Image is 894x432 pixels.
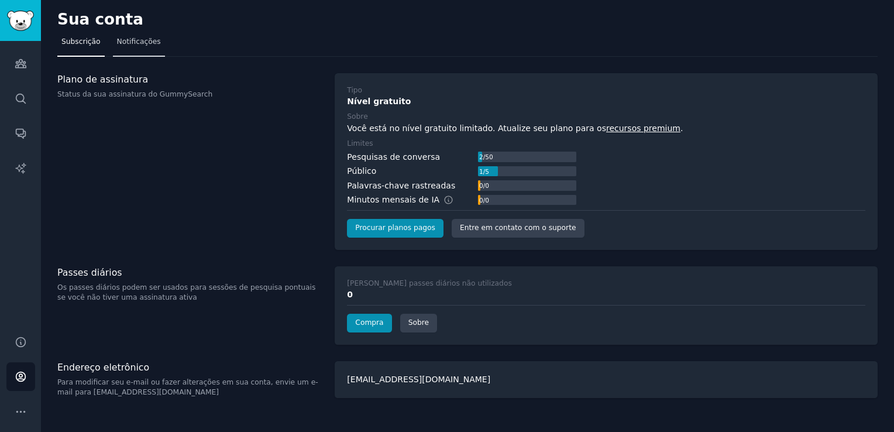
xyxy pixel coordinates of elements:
[57,11,143,29] h2: Sua conta
[57,283,322,303] p: Os passes diários podem ser usados para sessões de pesquisa pontuais se você não tiver uma assina...
[347,95,865,108] div: Nível gratuito
[478,195,490,205] div: 0 / 0
[61,37,101,47] span: Subscrição
[347,122,865,135] div: Você está no nível gratuito limitado. Atualize seu plano para os .
[113,33,165,57] a: Notificações
[478,166,490,177] div: 1 / 5
[57,90,322,100] p: Status da sua assinatura do GummySearch
[347,151,440,163] div: Pesquisas de conversa
[347,219,443,238] a: Procurar planos pagos
[7,11,34,31] img: Logotipo do GummySearch
[347,314,391,332] a: Compra
[347,289,865,301] div: 0
[347,165,376,177] div: Público
[347,112,367,122] div: Sobre
[478,180,490,191] div: 0 / 0
[347,85,362,96] div: Tipo
[57,361,322,373] h3: Endereço eletrônico
[400,314,437,332] a: Sobre
[347,139,373,149] div: Limites
[117,37,161,47] span: Notificações
[335,361,878,398] div: [EMAIL_ADDRESS][DOMAIN_NAME]
[347,180,455,192] div: Palavras-chave rastreadas
[478,152,494,162] div: 2 / 50
[57,73,322,85] h3: Plano de assinatura
[57,378,322,398] p: Para modificar seu e-mail ou fazer alterações em sua conta, envie um e-mail para [EMAIL_ADDRESS][...
[347,194,439,206] font: Minutos mensais de IA
[57,266,322,279] h3: Passes diários
[606,124,680,133] a: recursos premium
[57,33,105,57] a: Subscrição
[452,219,584,238] a: Entre em contato com o suporte
[347,279,511,289] div: [PERSON_NAME] passes diários não utilizados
